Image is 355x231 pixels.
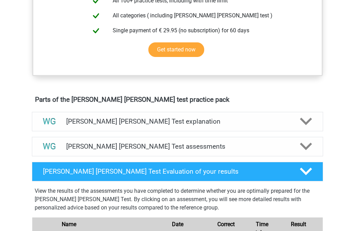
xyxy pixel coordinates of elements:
[66,117,289,125] h4: [PERSON_NAME] [PERSON_NAME] Test explanation
[29,162,326,181] a: [PERSON_NAME] [PERSON_NAME] Test Evaluation of your results
[41,113,58,130] img: watson glaser test explanations
[35,96,320,104] h4: Parts of the [PERSON_NAME] [PERSON_NAME] test practice pack
[29,112,326,131] a: explanations [PERSON_NAME] [PERSON_NAME] Test explanation
[41,138,58,155] img: watson glaser test assessments
[35,187,320,212] p: View the results of the assessments you have completed to determine whether you are optimally pre...
[148,42,204,57] a: Get started now
[29,137,326,156] a: assessments [PERSON_NAME] [PERSON_NAME] Test assessments
[66,142,289,150] h4: [PERSON_NAME] [PERSON_NAME] Test assessments
[43,167,289,175] h4: [PERSON_NAME] [PERSON_NAME] Test Evaluation of your results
